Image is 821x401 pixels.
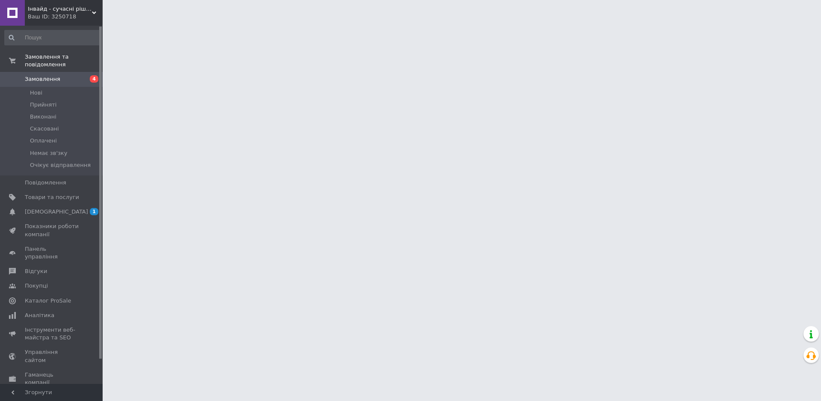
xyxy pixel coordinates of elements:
span: Повідомлення [25,179,66,187]
span: Товари та послуги [25,193,79,201]
span: 1 [90,208,98,215]
span: 4 [90,75,98,83]
span: Управління сайтом [25,348,79,364]
span: Замовлення [25,75,60,83]
span: Панель управління [25,245,79,261]
span: Нові [30,89,42,97]
span: Аналітика [25,312,54,319]
span: Гаманець компанії [25,371,79,386]
span: Оплачені [30,137,57,145]
span: Замовлення та повідомлення [25,53,103,68]
input: Пошук [4,30,101,45]
span: Очікує відправлення [30,161,91,169]
span: Покупці [25,282,48,290]
span: [DEMOGRAPHIC_DATA] [25,208,88,216]
span: Показники роботи компанії [25,223,79,238]
span: Відгуки [25,267,47,275]
span: Прийняті [30,101,56,109]
span: Інвайд - сучасні рішення для Вашого бізнесу! [28,5,92,13]
span: Немає зв'зку [30,149,67,157]
span: Скасовані [30,125,59,133]
span: Каталог ProSale [25,297,71,305]
span: Виконані [30,113,56,121]
div: Ваш ID: 3250718 [28,13,103,21]
span: Інструменти веб-майстра та SEO [25,326,79,342]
